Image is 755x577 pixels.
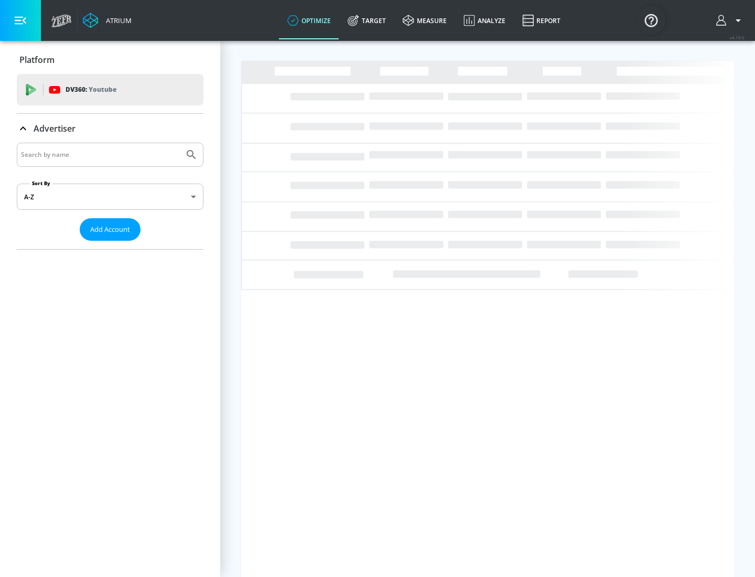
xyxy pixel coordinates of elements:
p: Youtube [89,84,116,95]
button: Add Account [80,218,141,241]
div: A-Z [17,184,203,210]
div: Atrium [102,16,132,25]
p: Advertiser [34,123,75,134]
div: Advertiser [17,114,203,143]
span: v 4.19.0 [730,35,745,40]
a: optimize [279,2,339,39]
nav: list of Advertiser [17,241,203,249]
p: DV360: [66,84,116,95]
a: Atrium [83,13,132,28]
a: Analyze [455,2,514,39]
label: Sort By [30,180,52,187]
button: Open Resource Center [637,5,666,35]
div: Platform [17,45,203,74]
a: Report [514,2,569,39]
a: Target [339,2,394,39]
p: Platform [19,54,55,66]
div: DV360: Youtube [17,74,203,105]
div: Advertiser [17,143,203,249]
input: Search by name [21,148,180,162]
a: measure [394,2,455,39]
span: Add Account [90,223,130,236]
